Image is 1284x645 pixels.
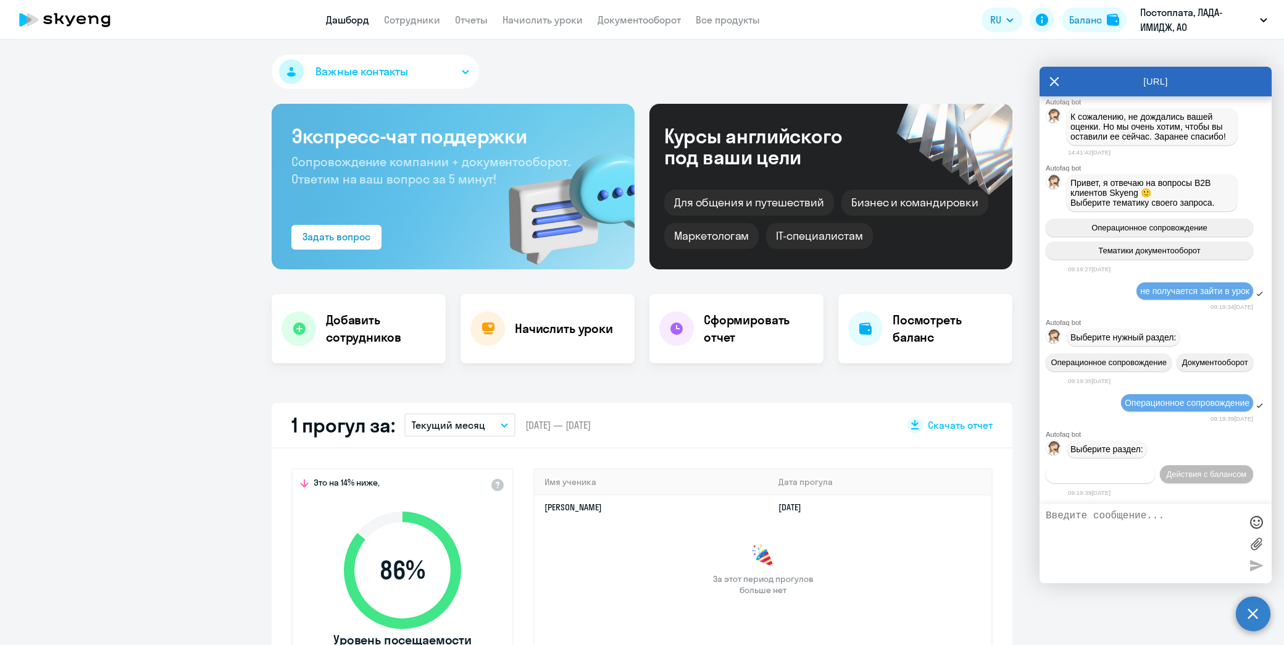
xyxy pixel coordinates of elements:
[664,190,834,216] div: Для общения и путешествий
[412,418,485,432] p: Текущий месяц
[1046,353,1172,371] button: Операционное сопровождение
[1068,266,1111,272] time: 09:19:27[DATE]
[1046,219,1253,237] button: Операционное сопровождение
[1247,534,1265,553] label: Лимит 10 файлов
[1091,223,1207,232] span: Операционное сопровождение
[525,418,591,432] span: [DATE] — [DATE]
[1046,441,1062,459] img: bot avatar
[1098,246,1201,255] span: Тематики документооборот
[1046,175,1062,193] img: bot avatar
[1046,98,1272,106] div: Autofaq bot
[769,470,991,495] th: Дата прогула
[1070,444,1143,454] span: Выберите раздел:
[928,418,993,432] span: Скачать отчет
[1182,358,1248,367] span: Документооборот
[535,470,769,495] th: Имя ученика
[1211,303,1253,310] time: 09:19:34[DATE]
[1053,470,1148,479] span: Действия по сотрудникам
[841,190,988,216] div: Бизнес и командировки
[1046,109,1062,127] img: bot avatar
[1069,12,1102,27] div: Баланс
[544,502,602,513] a: [PERSON_NAME]
[1125,398,1249,408] span: Операционное сопровождение
[766,223,872,249] div: IT-специалистам
[1211,415,1253,422] time: 09:19:39[DATE]
[1070,332,1176,342] span: Выберите нужный раздел:
[664,223,759,249] div: Маркетологам
[778,502,811,513] a: [DATE]
[291,154,570,187] span: Сопровождение компании + документооборот. Ответим на ваш вопрос за 5 минут!
[711,573,815,596] span: За этот период прогулов больше нет
[990,12,1001,27] span: RU
[291,124,615,148] h3: Экспресс-чат поддержки
[1177,353,1253,371] button: Документооборот
[272,54,479,89] button: Важные контакты
[326,14,369,26] a: Дашборд
[1046,431,1272,438] div: Autofaq bot
[1046,319,1272,326] div: Autofaq bot
[455,14,488,26] a: Отчеты
[302,229,370,244] div: Задать вопрос
[704,311,814,346] h4: Сформировать отчет
[1046,242,1253,259] button: Тематики документооборот
[1046,465,1155,483] button: Действия по сотрудникам
[1160,465,1253,483] button: Действия с балансом
[384,14,440,26] a: Сотрудники
[1070,112,1226,141] span: К сожалению, не дождались вашей оценки. Но мы очень хотим, чтобы вы оставили ее сейчас. Заранее с...
[1051,358,1167,367] span: Операционное сопровождение
[1070,178,1215,208] span: Привет, я отвечаю на вопросы B2B клиентов Skyeng 🙂 Выберите тематику своего запроса.
[291,413,394,437] h2: 1 прогул за:
[1140,5,1255,35] p: Постоплата, ЛАДА-ИМИДЖ, АО
[1062,7,1127,32] button: Балансbalance
[982,7,1022,32] button: RU
[326,311,436,346] h4: Добавить сотрудников
[291,225,381,250] button: Задать вопрос
[598,14,681,26] a: Документооборот
[893,311,1003,346] h4: Посмотреть баланс
[1140,286,1249,296] span: не получается зайти в урок
[1046,329,1062,347] img: bot avatar
[515,320,613,337] h4: Начислить уроки
[751,544,775,568] img: congrats
[314,477,380,492] span: Это на 14% ниже,
[1134,5,1274,35] button: Постоплата, ЛАДА-ИМИДЖ, АО
[1107,14,1119,26] img: balance
[331,555,473,585] span: 86 %
[1046,164,1272,172] div: Autofaq bot
[1068,377,1111,384] time: 09:19:35[DATE]
[315,64,408,80] span: Важные контакты
[404,413,515,437] button: Текущий месяц
[491,130,635,269] img: bg-img
[696,14,760,26] a: Все продукты
[502,14,583,26] a: Начислить уроки
[1068,149,1111,156] time: 14:41:42[DATE]
[664,125,875,167] div: Курсы английского под ваши цели
[1068,489,1111,496] time: 09:19:39[DATE]
[1166,470,1246,479] span: Действия с балансом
